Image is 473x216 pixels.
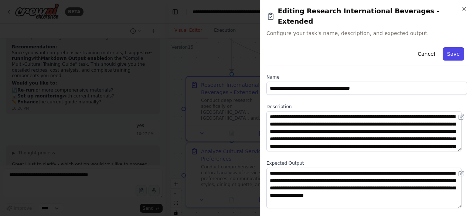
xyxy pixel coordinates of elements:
label: Expected Output [266,160,467,166]
h2: Editing Research International Beverages - Extended [266,6,467,27]
span: Configure your task's name, description, and expected output. [266,30,467,37]
button: Open in editor [457,113,466,121]
button: Open in editor [457,169,466,178]
button: Cancel [413,47,439,61]
label: Name [266,74,467,80]
label: Description [266,104,467,110]
button: Save [443,47,464,61]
